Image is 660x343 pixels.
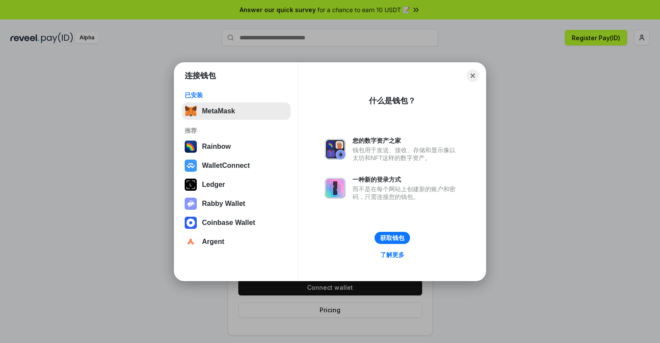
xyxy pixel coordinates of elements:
button: Coinbase Wallet [182,214,291,231]
img: svg+xml,%3Csvg%20xmlns%3D%22http%3A%2F%2Fwww.w3.org%2F2000%2Fsvg%22%20fill%3D%22none%22%20viewBox... [325,139,346,160]
a: 了解更多 [375,249,410,260]
div: MetaMask [202,107,235,115]
div: WalletConnect [202,162,250,170]
button: WalletConnect [182,157,291,174]
div: 推荐 [185,127,288,135]
button: Rabby Wallet [182,195,291,212]
button: Argent [182,233,291,250]
div: Ledger [202,181,225,189]
img: svg+xml,%3Csvg%20fill%3D%22none%22%20height%3D%2233%22%20viewBox%3D%220%200%2035%2033%22%20width%... [185,105,197,117]
div: Rainbow [202,143,231,151]
img: svg+xml,%3Csvg%20width%3D%22120%22%20height%3D%22120%22%20viewBox%3D%220%200%20120%20120%22%20fil... [185,141,197,153]
img: svg+xml,%3Csvg%20width%3D%2228%22%20height%3D%2228%22%20viewBox%3D%220%200%2028%2028%22%20fill%3D... [185,236,197,248]
div: Rabby Wallet [202,200,245,208]
img: svg+xml,%3Csvg%20xmlns%3D%22http%3A%2F%2Fwww.w3.org%2F2000%2Fsvg%22%20width%3D%2228%22%20height%3... [185,179,197,191]
button: MetaMask [182,103,291,120]
button: Rainbow [182,138,291,155]
div: 一种新的登录方式 [352,176,460,183]
div: 获取钱包 [380,234,404,242]
button: Ledger [182,176,291,193]
div: 已安装 [185,91,288,99]
img: svg+xml,%3Csvg%20xmlns%3D%22http%3A%2F%2Fwww.w3.org%2F2000%2Fsvg%22%20fill%3D%22none%22%20viewBox... [325,178,346,199]
h1: 连接钱包 [185,71,216,81]
button: 获取钱包 [375,232,410,244]
img: svg+xml,%3Csvg%20width%3D%2228%22%20height%3D%2228%22%20viewBox%3D%220%200%2028%2028%22%20fill%3D... [185,160,197,172]
div: Argent [202,238,224,246]
img: svg+xml,%3Csvg%20xmlns%3D%22http%3A%2F%2Fwww.w3.org%2F2000%2Fsvg%22%20fill%3D%22none%22%20viewBox... [185,198,197,210]
div: Coinbase Wallet [202,219,255,227]
div: 什么是钱包？ [369,96,416,106]
img: svg+xml,%3Csvg%20width%3D%2228%22%20height%3D%2228%22%20viewBox%3D%220%200%2028%2028%22%20fill%3D... [185,217,197,229]
div: 钱包用于发送、接收、存储和显示像以太坊和NFT这样的数字资产。 [352,146,460,162]
div: 了解更多 [380,251,404,259]
div: 您的数字资产之家 [352,137,460,144]
button: Close [467,70,479,82]
div: 而不是在每个网站上创建新的账户和密码，只需连接您的钱包。 [352,185,460,201]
